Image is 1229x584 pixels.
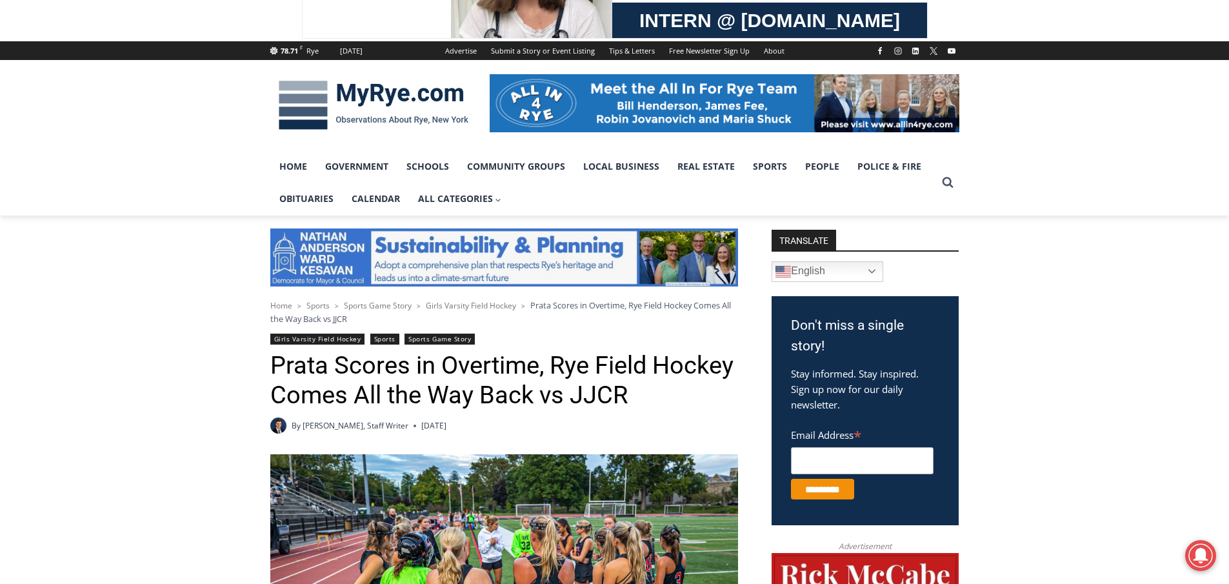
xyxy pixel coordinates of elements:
span: By [292,419,301,432]
a: Submit a Story or Event Listing [484,41,602,60]
a: [PERSON_NAME] Read Sanctuary Fall Fest: [DATE] [1,128,186,161]
a: Sports [306,300,330,311]
h4: [PERSON_NAME] Read Sanctuary Fall Fest: [DATE] [10,130,165,159]
div: [DATE] [340,45,363,57]
label: Email Address [791,422,934,445]
span: 78.71 [281,46,298,55]
a: Sports [744,150,796,183]
a: About [757,41,792,60]
a: Sports Game Story [405,334,475,345]
a: YouTube [944,43,959,59]
a: Police & Fire [848,150,930,183]
a: People [796,150,848,183]
span: > [335,301,339,310]
a: Tips & Letters [602,41,662,60]
a: [PERSON_NAME], Staff Writer [303,420,408,431]
a: Government [316,150,397,183]
a: Calendar [343,183,409,215]
span: Intern @ [DOMAIN_NAME] [337,128,598,157]
a: Obituaries [270,183,343,215]
img: Charlie Morris headshot PROFESSIONAL HEADSHOT [270,418,286,434]
a: Community Groups [458,150,574,183]
div: / [144,122,147,135]
a: Home [270,300,292,311]
a: Sports Game Story [344,300,412,311]
span: > [297,301,301,310]
a: Local Business [574,150,668,183]
h1: Prata Scores in Overtime, Rye Field Hockey Comes All the Way Back vs JJCR [270,351,738,410]
a: Instagram [890,43,906,59]
div: Rye [306,45,319,57]
time: [DATE] [421,419,446,432]
a: X [926,43,941,59]
button: View Search Form [936,171,959,194]
img: All in for Rye [490,74,959,132]
p: Stay informed. Stay inspired. Sign up now for our daily newsletter. [791,366,939,412]
a: Linkedin [908,43,923,59]
a: Real Estate [668,150,744,183]
img: en [775,264,791,279]
a: English [772,261,883,282]
h3: Don't miss a single story! [791,316,939,356]
a: Sports [370,334,399,345]
div: Two by Two Animal Haven & The Nature Company: The Wild World of Animals [135,36,180,119]
nav: Breadcrumbs [270,299,738,325]
div: 6 [150,122,156,135]
a: Free Newsletter Sign Up [662,41,757,60]
a: Girls Varsity Field Hockey [270,334,365,345]
span: Prata Scores in Overtime, Rye Field Hockey Comes All the Way Back vs JJCR [270,299,731,324]
a: Schools [397,150,458,183]
img: MyRye.com [270,72,477,139]
a: Home [270,150,316,183]
nav: Secondary Navigation [438,41,792,60]
a: Author image [270,418,286,434]
span: Advertisement [826,540,904,552]
a: Intern @ [DOMAIN_NAME] [310,125,625,161]
a: Facebook [872,43,888,59]
span: > [521,301,525,310]
strong: TRANSLATE [772,230,836,250]
button: Child menu of All Categories [409,183,511,215]
span: F [300,44,303,51]
div: 6 [135,122,141,135]
a: Advertise [438,41,484,60]
nav: Primary Navigation [270,150,936,216]
span: > [417,301,421,310]
div: "The first chef I interviewed talked about coming to [GEOGRAPHIC_DATA] from [GEOGRAPHIC_DATA] in ... [326,1,610,125]
a: Girls Varsity Field Hockey [426,300,516,311]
